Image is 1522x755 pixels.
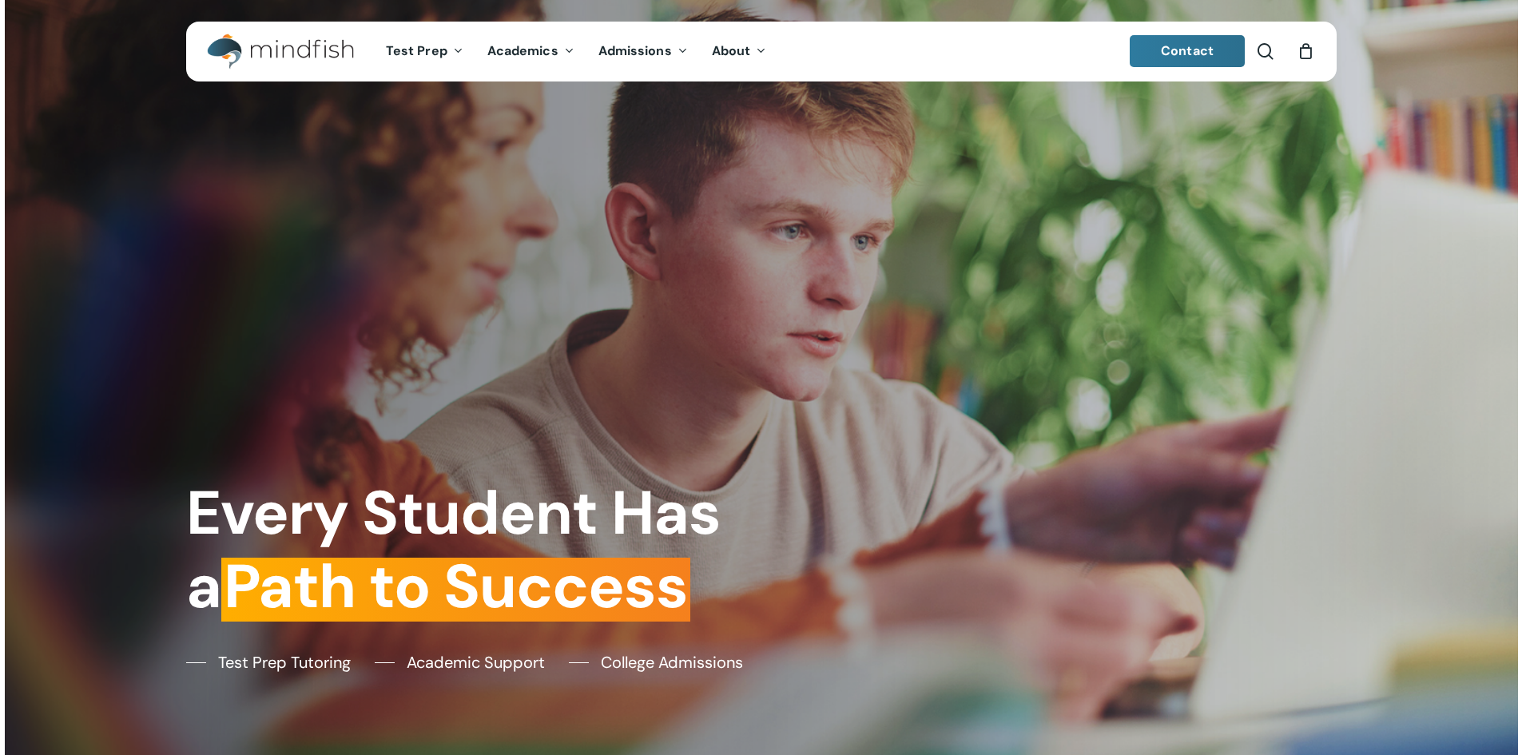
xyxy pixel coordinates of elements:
span: Academics [487,42,558,59]
a: Test Prep Tutoring [186,650,351,674]
span: Admissions [598,42,672,59]
em: Path to Success [221,546,690,626]
span: Test Prep [386,42,447,59]
span: About [712,42,751,59]
span: Contact [1161,42,1214,59]
span: College Admissions [601,650,743,674]
a: Test Prep [374,45,475,58]
a: Academic Support [375,650,545,674]
a: College Admissions [569,650,743,674]
h1: Every Student Has a [186,477,749,623]
a: About [700,45,779,58]
header: Main Menu [186,22,1337,81]
nav: Main Menu [374,22,778,81]
a: Academics [475,45,586,58]
a: Admissions [586,45,700,58]
span: Test Prep Tutoring [218,650,351,674]
span: Academic Support [407,650,545,674]
a: Contact [1130,35,1245,67]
